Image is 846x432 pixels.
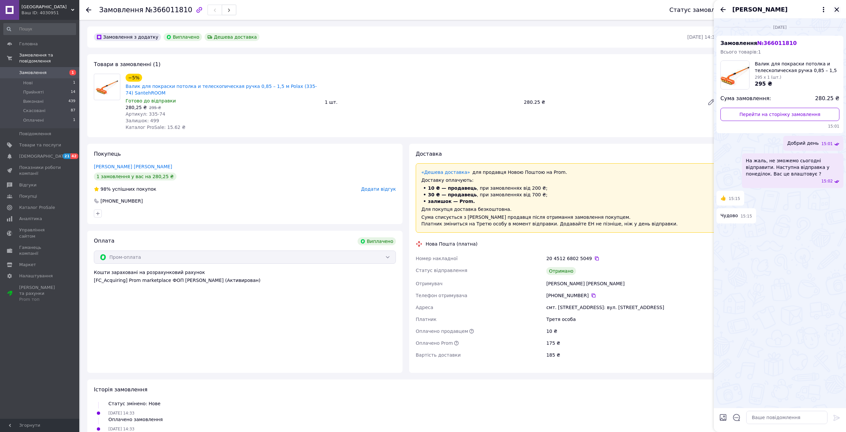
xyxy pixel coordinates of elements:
div: Статус змінено: Нове [108,400,161,407]
span: 15:02 10.10.2025 [821,178,833,184]
span: Оплачено Prom [416,340,453,346]
span: 15:15 10.10.2025 [741,214,752,219]
span: Налаштування [19,273,53,279]
span: Управління сайтом [19,227,61,239]
span: [PERSON_NAME] та рахунки [19,285,61,303]
div: 10.10.2025 [716,24,843,30]
span: Маркет [19,262,36,268]
a: Редагувати [705,96,718,109]
span: Сума замовлення: [720,95,771,102]
div: −5% [126,74,142,82]
span: 98% [100,186,111,192]
span: 👍 [720,195,726,202]
span: 14 [71,89,75,95]
li: , при замовленнях від 200 ₴; [421,185,712,191]
div: Третя особа [545,313,719,325]
span: Номер накладної [416,256,458,261]
div: Prom топ [19,296,61,302]
span: Оплата [94,238,114,244]
span: Адреса [416,305,433,310]
div: 10 ₴ [545,325,719,337]
div: 280.25 ₴ [521,98,702,107]
div: Доставку оплачують: [421,177,712,183]
span: Чудово [720,212,738,219]
span: Оплачено продавцем [416,329,468,334]
div: смт. [STREET_ADDRESS]: вул. [STREET_ADDRESS] [545,301,719,313]
div: [PERSON_NAME] [PERSON_NAME] [545,278,719,290]
div: 1 шт. [322,98,521,107]
span: Гаманець компанії [19,245,61,256]
span: Отримувач [416,281,442,286]
span: Повідомлення [19,131,51,137]
div: 20 4512 6802 5049 [546,255,718,262]
span: Артикул: 335-74 [126,111,165,117]
span: №366011810 [145,6,192,14]
span: Добрий день [787,140,819,147]
button: Відкрити шаблони відповідей [732,413,741,422]
div: 175 ₴ [545,337,719,349]
span: Телефон отримувача [416,293,467,298]
div: Ваш ID: 4030951 [21,10,79,16]
button: Назад [719,6,727,14]
div: Виплачено [164,33,202,41]
span: [PERSON_NAME] [732,5,788,14]
a: «Дешева доставка» [421,170,470,175]
span: 1 [69,70,76,75]
span: Каталог ProSale [19,205,55,211]
span: [DATE] [771,25,789,30]
img: 6604371277_w100_h100_valik-dlya-pokraski.jpg [721,61,749,89]
span: Валик для покраски потолка и телескопическая ручка 0,85 – 1,5 м Polax (335-74) SantehROOM [755,60,839,74]
span: 15:01 10.10.2025 [821,141,833,147]
div: Кошти зараховані на розрахунковий рахунок [94,269,396,284]
span: [DEMOGRAPHIC_DATA] [19,153,68,159]
div: Дешева доставка [205,33,259,41]
span: 295 x 1 (шт.) [755,75,781,80]
span: Статус відправлення [416,268,467,273]
span: Платник [416,317,437,322]
div: [PHONE_NUMBER] [100,198,143,204]
span: Готово до відправки [126,98,176,103]
span: Покупець [94,151,121,157]
span: Скасовані [23,108,46,114]
span: 439 [68,98,75,104]
div: успішних покупок [94,186,156,192]
span: Всього товарів: 1 [720,49,761,55]
div: Виплачено [358,237,396,245]
span: № 366011810 [757,40,796,46]
div: [PHONE_NUMBER] [546,292,718,299]
span: Прийняті [23,89,44,95]
div: Отримано [546,267,576,275]
span: 15:01 10.10.2025 [720,124,839,129]
span: [DATE] 14:33 [108,427,135,431]
span: Залишок: 499 [126,118,159,123]
span: [DATE] 14:33 [108,395,135,400]
button: [PERSON_NAME] [732,5,827,14]
span: На жаль, не зможемо сьогоднi вiдправити. Наступна вiдправка у понедiлок. Вас це влаштовує ? [746,157,839,177]
span: Аналітика [19,216,42,222]
span: 87 [71,108,75,114]
div: [FC_Acquiring] Prom marketplace ФОП [PERSON_NAME] (Активирован) [94,277,396,284]
span: Замовлення [99,6,143,14]
span: Вартість доставки [416,352,461,358]
span: Виконані [23,98,44,104]
div: Для покупця доставка безкоштовна. [421,206,712,213]
div: Сума списується з [PERSON_NAME] продавця після отримання замовлення покупцем. Платник зміниться н... [421,214,712,227]
span: Доставка [416,151,442,157]
span: 1 [73,80,75,86]
span: Товари та послуги [19,142,61,148]
span: 21 [63,153,70,159]
span: 15:15 10.10.2025 [729,196,740,202]
span: Замовлення [19,70,47,76]
a: [PERSON_NAME] [PERSON_NAME] [94,164,172,169]
div: Оплачено замовлення [108,416,163,423]
div: Замовлення з додатку [94,33,161,41]
span: 1 [73,117,75,123]
span: 10 ₴ — продавець [428,185,477,191]
div: Повернутися назад [86,7,91,13]
span: 42 [70,153,78,159]
time: [DATE] 14:33 [687,34,718,40]
a: Валик для покраски потолка и телескопическая ручка 0,85 – 1,5 м Polax (335-74) SantehROOM [126,84,317,96]
button: Закрити [833,6,841,14]
div: 185 ₴ [545,349,719,361]
a: Перейти на сторінку замовлення [720,108,839,121]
